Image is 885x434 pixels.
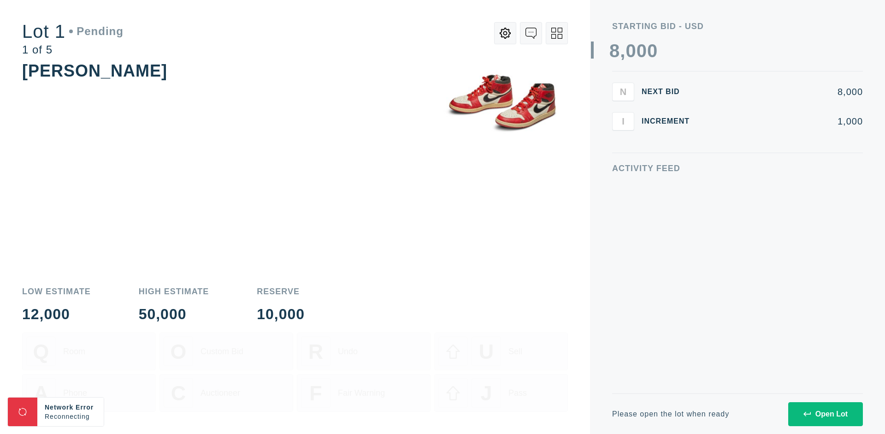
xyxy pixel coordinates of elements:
[22,44,124,55] div: 1 of 5
[612,22,863,30] div: Starting Bid - USD
[704,117,863,126] div: 1,000
[69,26,124,37] div: Pending
[637,42,647,60] div: 0
[257,287,305,296] div: Reserve
[704,87,863,96] div: 8,000
[620,86,626,97] span: N
[620,42,625,226] div: ,
[803,410,848,418] div: Open Lot
[257,307,305,321] div: 10,000
[22,287,91,296] div: Low Estimate
[45,412,96,421] div: Reconnecting
[647,42,658,60] div: 0
[609,42,620,60] div: 8
[642,118,697,125] div: Increment
[622,116,625,126] span: I
[139,287,209,296] div: High Estimate
[22,22,124,41] div: Lot 1
[22,61,167,80] div: [PERSON_NAME]
[139,307,209,321] div: 50,000
[788,402,863,426] button: Open Lot
[642,88,697,95] div: Next Bid
[612,410,729,418] div: Please open the lot when ready
[45,403,96,412] div: Network Error
[612,112,634,131] button: I
[612,83,634,101] button: N
[22,307,91,321] div: 12,000
[625,42,636,60] div: 0
[612,164,863,172] div: Activity Feed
